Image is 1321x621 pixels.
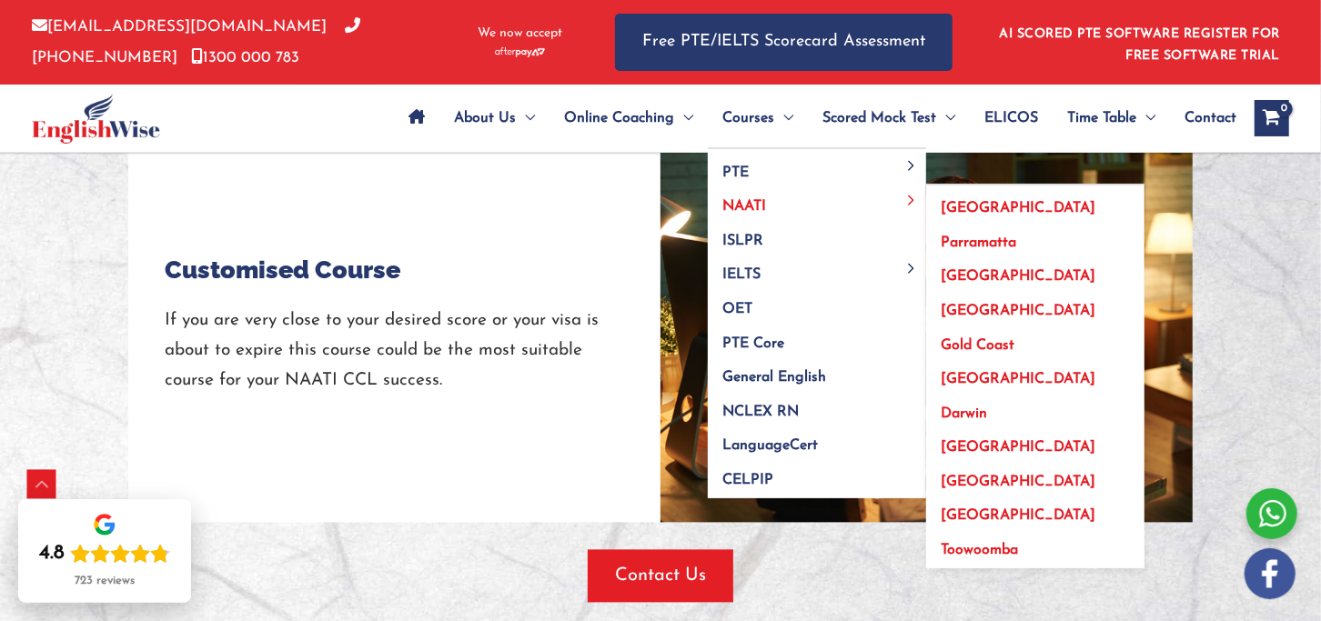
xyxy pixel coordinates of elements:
a: ISLPR [708,217,926,252]
span: NAATI [722,199,766,214]
img: Afterpay-Logo [495,47,545,57]
a: [GEOGRAPHIC_DATA] [926,288,1145,323]
span: IELTS [722,267,761,282]
a: [GEOGRAPHIC_DATA] [926,458,1145,493]
img: cropped-ew-logo [32,94,160,144]
a: [GEOGRAPHIC_DATA] [926,356,1145,391]
p: If you are very close to your desired score or your visa is about to expire this course could be ... [165,305,624,396]
span: ELICOS [984,86,1038,150]
span: We now accept [478,25,562,43]
div: 4.8 [39,541,65,566]
span: OET [722,302,752,316]
a: [EMAIL_ADDRESS][DOMAIN_NAME] [32,19,327,35]
span: Menu Toggle [936,86,955,150]
span: [GEOGRAPHIC_DATA] [941,508,1095,523]
span: NCLEX RN [722,405,799,419]
a: Contact [1170,86,1236,150]
span: [GEOGRAPHIC_DATA] [941,201,1095,215]
span: Menu Toggle [902,264,923,274]
h4: Customised Course [165,255,400,285]
a: View Shopping Cart, empty [1255,100,1289,136]
a: Darwin [926,390,1145,425]
span: About Us [454,86,516,150]
span: [GEOGRAPHIC_DATA] [941,269,1095,284]
span: Menu Toggle [674,86,693,150]
span: Menu Toggle [1136,86,1155,150]
span: Time Table [1067,86,1136,150]
button: Contact Us [588,549,733,602]
a: LanguageCert [708,423,926,457]
span: ISLPR [722,234,763,248]
span: PTE Core [722,336,784,351]
span: LanguageCert [722,438,818,453]
span: Courses [722,86,774,150]
span: [GEOGRAPHIC_DATA] [941,440,1095,455]
a: About UsMenu Toggle [439,86,550,150]
span: Menu Toggle [516,86,535,150]
span: Toowoomba [941,543,1018,557]
a: OET [708,286,926,321]
span: Darwin [941,406,987,421]
a: PTEMenu Toggle [708,149,926,184]
span: [GEOGRAPHIC_DATA] [941,372,1095,386]
a: AI SCORED PTE SOFTWARE REGISTER FOR FREE SOFTWARE TRIAL [1000,27,1281,63]
a: NCLEX RN [708,388,926,423]
span: CELPIP [722,473,773,487]
div: Rating: 4.8 out of 5 [39,541,170,566]
span: Parramatta [941,235,1016,250]
a: Gold Coast [926,322,1145,356]
span: [GEOGRAPHIC_DATA] [941,304,1095,318]
a: Free PTE/IELTS Scorecard Assessment [615,14,953,71]
div: 723 reviews [75,574,135,588]
a: PTE Core [708,320,926,355]
span: General English [722,370,826,385]
a: CoursesMenu Toggle [708,86,808,150]
span: [GEOGRAPHIC_DATA] [941,475,1095,489]
span: Gold Coast [941,338,1014,353]
aside: Header Widget 1 [989,13,1289,72]
span: Contact Us [615,563,706,588]
span: PTE [722,165,749,180]
span: Scored Mock Test [822,86,936,150]
a: [GEOGRAPHIC_DATA] [926,254,1145,288]
nav: Site Navigation: Main Menu [394,86,1236,150]
a: Online CoachingMenu Toggle [550,86,708,150]
a: ELICOS [970,86,1053,150]
a: Scored Mock TestMenu Toggle [808,86,970,150]
a: Parramatta [926,219,1145,254]
a: [PHONE_NUMBER] [32,19,360,65]
a: Toowoomba [926,527,1145,569]
span: Contact [1185,86,1236,150]
span: Online Coaching [564,86,674,150]
span: Menu Toggle [902,162,923,172]
a: [GEOGRAPHIC_DATA] [926,425,1145,459]
a: [GEOGRAPHIC_DATA] [926,185,1145,220]
a: Time TableMenu Toggle [1053,86,1170,150]
a: 1300 000 783 [191,50,299,65]
a: [GEOGRAPHIC_DATA] [926,493,1145,527]
span: Menu Toggle [774,86,793,150]
span: Menu Toggle [902,195,923,205]
a: NAATIMenu Toggle [708,184,926,218]
img: white-facebook.png [1245,548,1296,599]
a: General English [708,355,926,389]
a: IELTSMenu Toggle [708,252,926,286]
a: CELPIP [708,456,926,498]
